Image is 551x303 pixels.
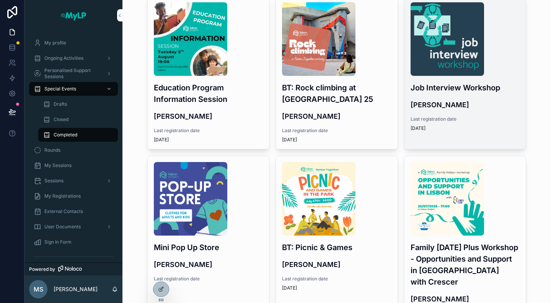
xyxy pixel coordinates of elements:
[282,2,355,76] img: MyLP.jpg
[29,143,118,157] a: Rounds
[154,111,263,121] h4: [PERSON_NAME]
[44,224,81,230] span: User Documents
[282,242,391,253] h3: BT: Picnic & Games
[411,82,520,93] h3: Job Interview Workshop
[29,220,118,234] a: User Documents
[282,285,391,291] span: [DATE]
[29,36,118,50] a: My profile
[29,67,118,80] a: Personalised Support Sessions
[154,128,263,134] span: Last registration date
[24,31,122,262] div: scrollable content
[154,137,263,143] span: [DATE]
[29,159,118,172] a: My Sessions
[411,2,484,76] img: myLP.jpg
[282,259,391,270] h4: [PERSON_NAME]
[54,101,67,107] span: Drafts
[154,259,263,270] h4: [PERSON_NAME]
[54,285,98,293] p: [PERSON_NAME]
[282,82,391,105] h3: BT: Rock climbing at [GEOGRAPHIC_DATA] 25
[282,128,391,134] span: Last registration date
[154,276,263,282] span: Last registration date
[29,189,118,203] a: My Registrations
[411,100,520,110] h4: [PERSON_NAME]
[411,162,484,236] img: Poster-(11)-(2).png
[44,178,64,184] span: Sessions
[44,239,72,245] span: Sign In Form
[44,86,76,92] span: Special Events
[411,242,520,288] h3: Family [DATE] Plus Workshop - Opportunities and Support in [GEOGRAPHIC_DATA] with Crescer
[24,262,122,275] a: Powered by
[44,67,100,80] span: Personalised Support Sessions
[282,162,355,236] img: WhatsApp-Image-2025-07-14-at-10.26.04.jpeg
[154,82,263,105] h3: Education Program Information Session
[411,116,520,122] span: Last registration date
[44,162,72,169] span: My Sessions
[29,266,55,272] span: Powered by
[154,162,227,236] img: Pop-Up-Store.png
[54,116,68,123] span: Closed
[154,2,227,76] img: Tuesday-5th-August-1900.jpg
[54,132,77,138] span: Completed
[34,285,43,294] span: MS
[44,55,83,61] span: Ongoing Activities
[282,111,391,121] h4: [PERSON_NAME]
[38,113,118,126] a: Closed
[29,51,118,65] a: Ongoing Activities
[29,174,118,188] a: Sessions
[44,40,66,46] span: My profile
[38,128,118,142] a: Completed
[60,9,87,21] img: App logo
[38,97,118,111] a: Drafts
[282,137,391,143] span: [DATE]
[44,208,83,215] span: External Contacts
[29,235,118,249] a: Sign In Form
[282,276,391,282] span: Last registration date
[411,125,520,131] span: [DATE]
[29,205,118,218] a: External Contacts
[44,147,60,153] span: Rounds
[154,242,263,253] h3: Mini Pop Up Store
[44,193,81,199] span: My Registrations
[29,82,118,96] a: Special Events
